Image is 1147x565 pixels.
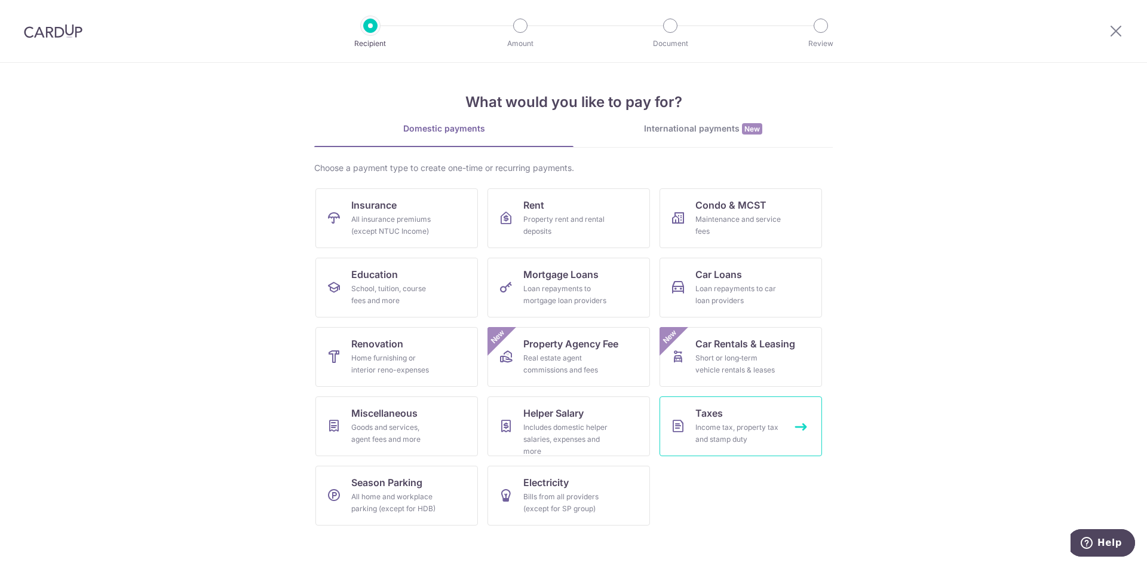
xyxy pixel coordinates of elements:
[695,337,795,351] span: Car Rentals & Leasing
[777,38,865,50] p: Review
[523,213,609,237] div: Property rent and rental deposits
[351,213,437,237] div: All insurance premiums (except NTUC Income)
[315,396,478,456] a: MiscellaneousGoods and services, agent fees and more
[315,327,478,387] a: RenovationHome furnishing or interior reno-expenses
[315,466,478,526] a: Season ParkingAll home and workplace parking (except for HDB)
[351,283,437,307] div: School, tuition, course fees and more
[314,91,833,113] h4: What would you like to pay for?
[27,8,51,19] span: Help
[695,352,781,376] div: Short or long‑term vehicle rentals & leases
[695,283,781,307] div: Loan repayments to car loan providers
[523,491,609,515] div: Bills from all providers (except for SP group)
[351,406,418,420] span: Miscellaneous
[314,123,573,135] div: Domestic payments
[523,352,609,376] div: Real estate agent commissions and fees
[523,267,599,282] span: Mortgage Loans
[351,352,437,376] div: Home furnishing or interior reno-expenses
[351,475,422,490] span: Season Parking
[487,466,650,526] a: ElectricityBills from all providers (except for SP group)
[660,327,680,347] span: New
[351,337,403,351] span: Renovation
[660,258,822,317] a: Car LoansLoan repayments to car loan providers
[487,327,650,387] a: Property Agency FeeReal estate agent commissions and feesNew
[660,188,822,248] a: Condo & MCSTMaintenance and service fees
[660,396,822,456] a: TaxesIncome tax, property tax and stamp duty
[523,283,609,307] div: Loan repayments to mortgage loan providers
[695,198,766,212] span: Condo & MCST
[695,213,781,237] div: Maintenance and service fees
[315,188,478,248] a: InsuranceAll insurance premiums (except NTUC Income)
[523,475,569,490] span: Electricity
[695,267,742,282] span: Car Loans
[24,24,82,38] img: CardUp
[660,327,822,387] a: Car Rentals & LeasingShort or long‑term vehicle rentals & leasesNew
[326,38,415,50] p: Recipient
[488,327,508,347] span: New
[523,337,618,351] span: Property Agency Fee
[351,491,437,515] div: All home and workplace parking (except for HDB)
[315,258,478,317] a: EducationSchool, tuition, course fees and more
[695,422,781,445] div: Income tax, property tax and stamp duty
[351,267,398,282] span: Education
[487,258,650,317] a: Mortgage LoansLoan repayments to mortgage loan providers
[695,406,723,420] span: Taxes
[351,198,397,212] span: Insurance
[523,422,609,457] div: Includes domestic helper salaries, expenses and more
[573,123,833,135] div: International payments
[487,396,650,456] a: Helper SalaryIncludes domestic helper salaries, expenses and more
[742,123,762,135] span: New
[523,406,584,420] span: Helper Salary
[487,188,650,248] a: RentProperty rent and rental deposits
[351,422,437,445] div: Goods and services, agent fees and more
[476,38,565,50] p: Amount
[626,38,714,50] p: Document
[523,198,544,212] span: Rent
[314,162,833,174] div: Choose a payment type to create one-time or recurring payments.
[1071,529,1135,559] iframe: Opens a widget where you can find more information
